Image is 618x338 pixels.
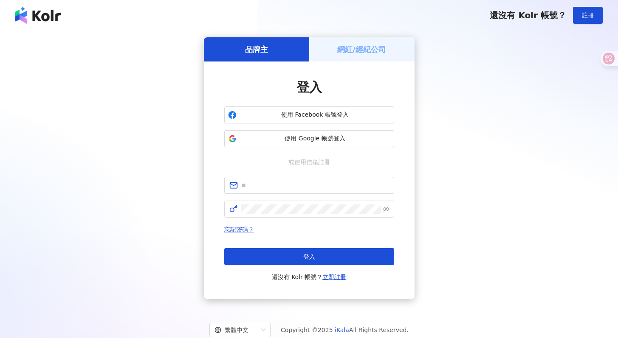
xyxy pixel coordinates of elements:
span: 還沒有 Kolr 帳號？ [490,10,566,20]
span: 登入 [303,253,315,260]
span: 註冊 [582,12,594,19]
h5: 品牌主 [245,44,268,55]
a: iKala [335,327,349,333]
button: 註冊 [573,7,603,24]
div: 繁體中文 [214,323,258,337]
a: 立即註冊 [322,274,346,280]
button: 使用 Google 帳號登入 [224,130,394,147]
span: 使用 Facebook 帳號登入 [240,111,390,119]
span: Copyright © 2025 All Rights Reserved. [281,325,409,335]
span: 使用 Google 帳號登入 [240,134,390,143]
button: 使用 Facebook 帳號登入 [224,106,394,123]
span: eye-invisible [383,206,389,212]
span: 還沒有 Kolr 帳號？ [272,272,347,282]
h5: 網紅/經紀公司 [337,44,386,55]
button: 登入 [224,248,394,265]
img: logo [15,7,61,24]
a: 忘記密碼？ [224,226,254,233]
span: 或使用信箱註冊 [282,157,336,167]
span: 登入 [296,80,322,95]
